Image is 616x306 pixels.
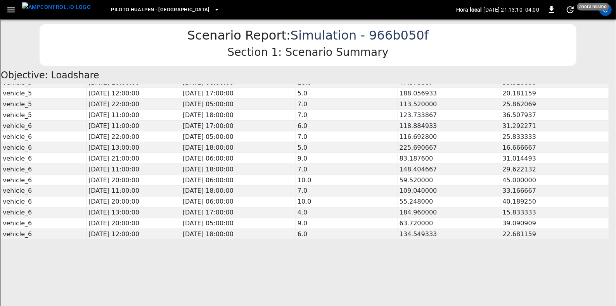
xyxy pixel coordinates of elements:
td: [DATE] 05:00:00 [180,111,295,122]
td: 59.520000 [397,154,500,165]
span: Piloto Hualpen - [GEOGRAPHIC_DATA] [111,5,210,14]
h3: Section 1: Scenario Summary [227,26,388,39]
td: vehicle_6 [0,198,86,209]
td: [DATE] 17:00:00 [180,187,295,198]
td: [DATE] 22:00:00 [86,78,180,89]
td: vehicle_6 [0,176,86,187]
td: [DATE] 21:00:00 [86,133,180,143]
td: 22.681159 [500,209,608,220]
td: 33.166667 [500,165,608,176]
td: 118.884933 [397,100,500,111]
td: 116.692800 [397,111,500,122]
td: [DATE] 06:00:00 [180,176,295,187]
td: [DATE] 06:00:00 [180,133,295,143]
td: vehicle_6 [0,187,86,198]
td: 31.292271 [500,100,608,111]
td: 55.248000 [397,176,500,187]
td: 10.0 [295,176,397,187]
td: [DATE] 12:00:00 [86,209,180,220]
td: vehicle_6 [0,100,86,111]
td: 5.0 [295,67,397,78]
td: vehicle_6 [0,209,86,220]
td: 83.187600 [397,133,500,143]
td: 7.0 [295,78,397,89]
td: 7.0 [295,89,397,100]
td: [DATE] 20:00:00 [86,154,180,165]
td: 7.0 [295,143,397,154]
td: 25.862069 [500,78,608,89]
td: [DATE] 11:00:00 [86,165,180,176]
td: 6.0 [295,209,397,220]
td: [DATE] 18:00:00 [180,209,295,220]
td: vehicle_5 [0,89,86,100]
td: vehicle_6 [0,154,86,165]
td: 4.0 [295,187,397,198]
td: vehicle_6 [0,143,86,154]
td: 9.0 [295,198,397,209]
td: [DATE] 05:00:00 [180,78,295,89]
span: ahora mismo [577,3,609,10]
td: 188.056933 [397,67,500,78]
td: 109.040000 [397,165,500,176]
td: [DATE] 11:00:00 [86,89,180,100]
td: 63.720000 [397,198,500,209]
td: [DATE] 22:00:00 [86,111,180,122]
td: [DATE] 12:00:00 [86,67,180,78]
td: [DATE] 18:00:00 [180,122,295,133]
td: 39.090909 [500,198,608,209]
td: 29.622132 [500,143,608,154]
button: Piloto Hualpen - [GEOGRAPHIC_DATA] [108,2,223,17]
td: 7.0 [295,165,397,176]
td: vehicle_6 [0,122,86,133]
td: 15.833333 [500,187,608,198]
td: 16.666667 [500,122,608,133]
td: [DATE] 05:00:00 [180,198,295,209]
td: [DATE] 13:00:00 [86,187,180,198]
td: vehicle_6 [0,111,86,122]
td: [DATE] 18:00:00 [180,89,295,100]
td: 31.014493 [500,133,608,143]
td: vehicle_5 [0,67,86,78]
h2: Simulation - 966b050f [290,8,428,22]
td: 9.0 [295,133,397,143]
td: [DATE] 20:00:00 [86,176,180,187]
td: 7.0 [295,111,397,122]
td: vehicle_6 [0,165,86,176]
td: 134.549333 [397,209,500,220]
td: 184.960000 [397,187,500,198]
td: [DATE] 06:00:00 [180,154,295,165]
td: 10.0 [295,154,397,165]
td: [DATE] 18:00:00 [180,143,295,154]
td: 20.181159 [500,67,608,78]
td: 36.507937 [500,89,608,100]
td: [DATE] 18:00:00 [180,165,295,176]
td: 123.733867 [397,89,500,100]
td: [DATE] 11:00:00 [86,143,180,154]
h2: Scenario Report: [187,8,290,22]
td: [DATE] 13:00:00 [86,122,180,133]
td: [DATE] 17:00:00 [180,67,295,78]
p: [DATE] 21:13:10 -04:00 [484,6,539,14]
p: Hora local [456,6,482,14]
td: vehicle_6 [0,133,86,143]
td: [DATE] 20:00:00 [86,198,180,209]
img: ampcontrol.io logo [22,2,91,12]
td: 225.690667 [397,122,500,133]
td: 40.189250 [500,176,608,187]
button: set refresh interval [564,3,576,16]
td: 148.404667 [397,143,500,154]
td: 45.000000 [500,154,608,165]
td: 5.0 [295,122,397,133]
td: 6.0 [295,100,397,111]
td: [DATE] 17:00:00 [180,100,295,111]
td: 25.833333 [500,111,608,122]
td: vehicle_5 [0,78,86,89]
td: 113.520000 [397,78,500,89]
td: [DATE] 11:00:00 [86,100,180,111]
